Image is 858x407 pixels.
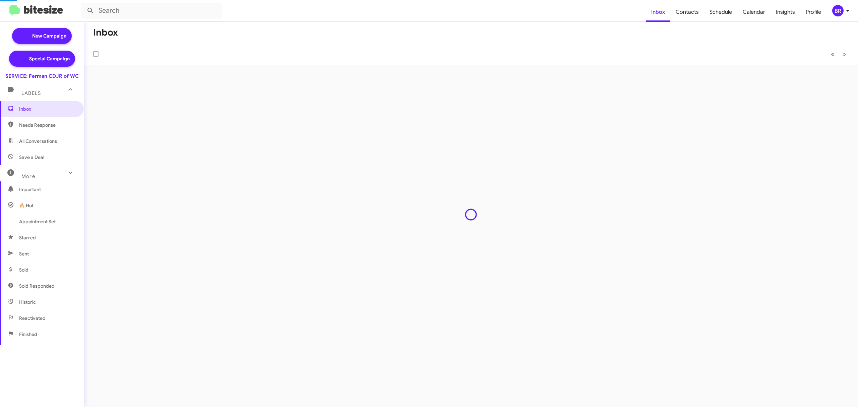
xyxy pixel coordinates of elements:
span: Starred [19,234,36,241]
span: Important [19,186,76,193]
a: Insights [771,2,800,22]
a: Inbox [646,2,670,22]
span: Reactivated [19,315,46,322]
span: More [21,173,35,179]
span: Sent [19,250,29,257]
span: New Campaign [32,33,66,39]
button: Previous [827,47,839,61]
span: Needs Response [19,122,76,128]
a: Profile [800,2,826,22]
span: Finished [19,331,37,338]
button: BR [826,5,851,16]
div: BR [832,5,844,16]
span: Sold Responded [19,283,55,289]
span: » [842,50,846,58]
span: Inbox [19,106,76,112]
a: Contacts [670,2,704,22]
span: Historic [19,299,36,305]
div: SERVICE: Ferman CDJR of WC [5,73,79,79]
span: « [831,50,835,58]
a: New Campaign [12,28,72,44]
span: Save a Deal [19,154,44,161]
span: 🔥 Hot [19,202,34,209]
nav: Page navigation example [827,47,850,61]
span: Special Campaign [29,55,70,62]
span: Appointment Set [19,218,56,225]
h1: Inbox [93,27,118,38]
span: Sold [19,267,28,273]
a: Calendar [737,2,771,22]
a: Special Campaign [9,51,75,67]
span: Labels [21,90,41,96]
input: Search [81,3,222,19]
button: Next [838,47,850,61]
a: Schedule [704,2,737,22]
span: All Conversations [19,138,57,144]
